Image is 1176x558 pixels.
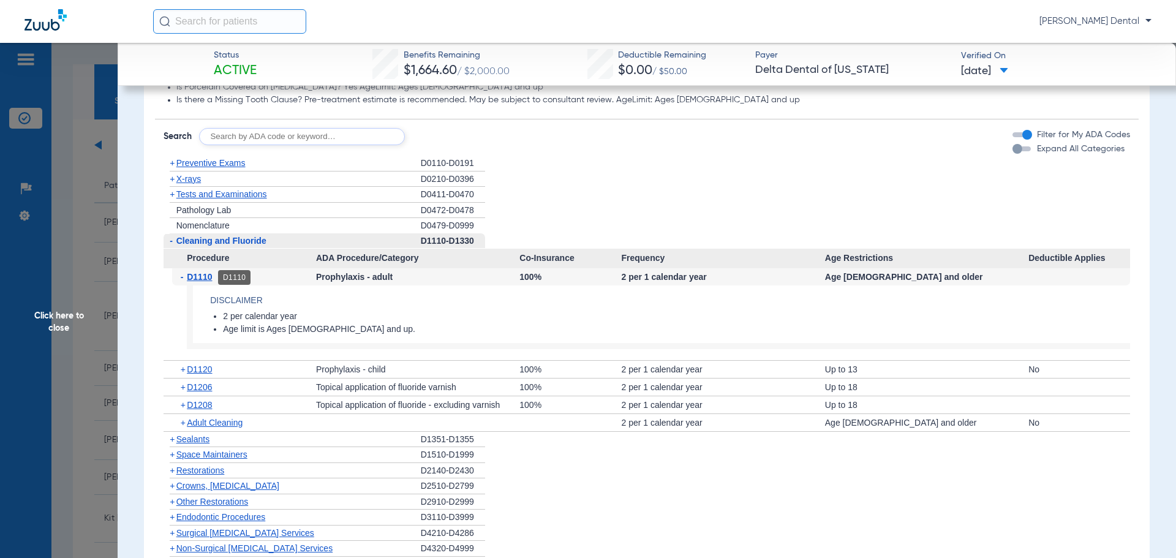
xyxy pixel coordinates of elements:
[825,268,1028,285] div: Age [DEMOGRAPHIC_DATA] and older
[421,432,485,448] div: D1351-D1355
[316,379,519,396] div: Topical application of fluoride varnish
[618,49,706,62] span: Deductible Remaining
[176,466,225,475] span: Restorations
[176,236,266,246] span: Cleaning and Fluoride
[214,62,257,80] span: Active
[170,543,175,553] span: +
[1115,499,1176,558] div: Chat Widget
[187,382,212,392] span: D1206
[170,236,173,246] span: -
[421,447,485,463] div: D1510-D1999
[181,268,187,285] span: -
[621,414,824,431] div: 2 per 1 calendar year
[181,361,187,378] span: +
[421,510,485,526] div: D3110-D3999
[316,268,519,285] div: Prophylaxis - adult
[176,528,314,538] span: Surgical [MEDICAL_DATA] Services
[176,189,267,199] span: Tests and Examinations
[1039,15,1151,28] span: [PERSON_NAME] Dental
[316,396,519,413] div: Topical application of fluoride - excluding varnish
[961,50,1156,62] span: Verified On
[421,494,485,510] div: D2910-D2999
[825,379,1028,396] div: Up to 18
[170,466,175,475] span: +
[404,64,457,77] span: $1,664.60
[170,450,175,459] span: +
[176,82,1131,93] li: Is Porcelain Covered on [MEDICAL_DATA]? Yes AgeLimit: Ages [DEMOGRAPHIC_DATA] and up
[176,174,201,184] span: X-rays
[755,62,951,78] span: Delta Dental of [US_STATE]
[176,512,266,522] span: Endodontic Procedures
[961,64,1008,79] span: [DATE]
[223,311,1130,322] li: 2 per calendar year
[24,9,67,31] img: Zuub Logo
[170,528,175,538] span: +
[421,463,485,479] div: D2140-D2430
[825,249,1028,268] span: Age Restrictions
[176,450,247,459] span: Space Maintainers
[176,481,279,491] span: Crowns, [MEDICAL_DATA]
[223,324,1130,335] li: Age limit is Ages [DEMOGRAPHIC_DATA] and up.
[164,249,316,268] span: Procedure
[164,130,192,143] span: Search
[421,526,485,541] div: D4210-D4286
[176,158,246,168] span: Preventive Exams
[176,434,209,444] span: Sealants
[153,9,306,34] input: Search for patients
[316,361,519,378] div: Prophylaxis - child
[170,189,175,199] span: +
[170,434,175,444] span: +
[421,541,485,557] div: D4320-D4999
[187,272,212,282] span: D1110
[825,414,1028,431] div: Age [DEMOGRAPHIC_DATA] and older
[421,218,485,233] div: D0479-D0999
[519,249,621,268] span: Co-Insurance
[181,396,187,413] span: +
[1037,145,1125,153] span: Expand All Categories
[457,67,510,77] span: / $2,000.00
[825,361,1028,378] div: Up to 13
[421,172,485,187] div: D0210-D0396
[1028,414,1130,431] div: No
[199,128,405,145] input: Search by ADA code or keyword…
[421,187,485,203] div: D0411-D0470
[825,396,1028,413] div: Up to 18
[519,396,621,413] div: 100%
[755,49,951,62] span: Payer
[519,361,621,378] div: 100%
[187,364,212,374] span: D1120
[210,294,1130,307] h4: Disclaimer
[1028,249,1130,268] span: Deductible Applies
[618,64,652,77] span: $0.00
[176,497,249,507] span: Other Restorations
[159,16,170,27] img: Search Icon
[421,156,485,172] div: D0110-D0191
[170,174,175,184] span: +
[404,49,510,62] span: Benefits Remaining
[187,418,243,428] span: Adult Cleaning
[621,249,824,268] span: Frequency
[170,481,175,491] span: +
[181,414,187,431] span: +
[176,205,232,215] span: Pathology Lab
[176,95,1131,106] li: Is there a Missing Tooth Clause? Pre-treatment estimate is recommended. May be subject to consult...
[316,249,519,268] span: ADA Procedure/Category
[621,396,824,413] div: 2 per 1 calendar year
[519,379,621,396] div: 100%
[519,268,621,285] div: 100%
[1035,129,1130,141] label: Filter for My ADA Codes
[181,379,187,396] span: +
[176,543,333,553] span: Non-Surgical [MEDICAL_DATA] Services
[621,268,824,285] div: 2 per 1 calendar year
[170,512,175,522] span: +
[652,67,687,76] span: / $50.00
[187,400,212,410] span: D1208
[1028,361,1130,378] div: No
[621,379,824,396] div: 2 per 1 calendar year
[421,233,485,249] div: D1110-D1330
[214,49,257,62] span: Status
[421,478,485,494] div: D2510-D2799
[218,270,251,285] div: D1110
[421,203,485,219] div: D0472-D0478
